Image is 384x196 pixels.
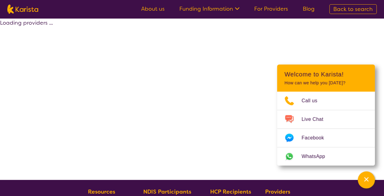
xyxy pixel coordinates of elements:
p: How can we help you [DATE]? [284,80,368,86]
span: Live Chat [302,115,331,124]
b: Resources [88,188,115,195]
img: Karista logo [7,5,38,14]
span: Facebook [302,133,331,142]
ul: Choose channel [277,92,375,166]
b: NDIS Participants [143,188,191,195]
a: Back to search [329,4,377,14]
span: WhatsApp [302,152,332,161]
b: Providers [265,188,290,195]
span: Back to search [333,5,373,13]
a: Blog [303,5,315,12]
h2: Welcome to Karista! [284,71,368,78]
a: Web link opens in a new tab. [277,147,375,166]
div: Channel Menu [277,65,375,166]
b: HCP Recipients [210,188,251,195]
button: Channel Menu [358,171,375,188]
span: Call us [302,96,325,105]
a: For Providers [254,5,288,12]
a: About us [141,5,165,12]
a: Funding Information [179,5,240,12]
